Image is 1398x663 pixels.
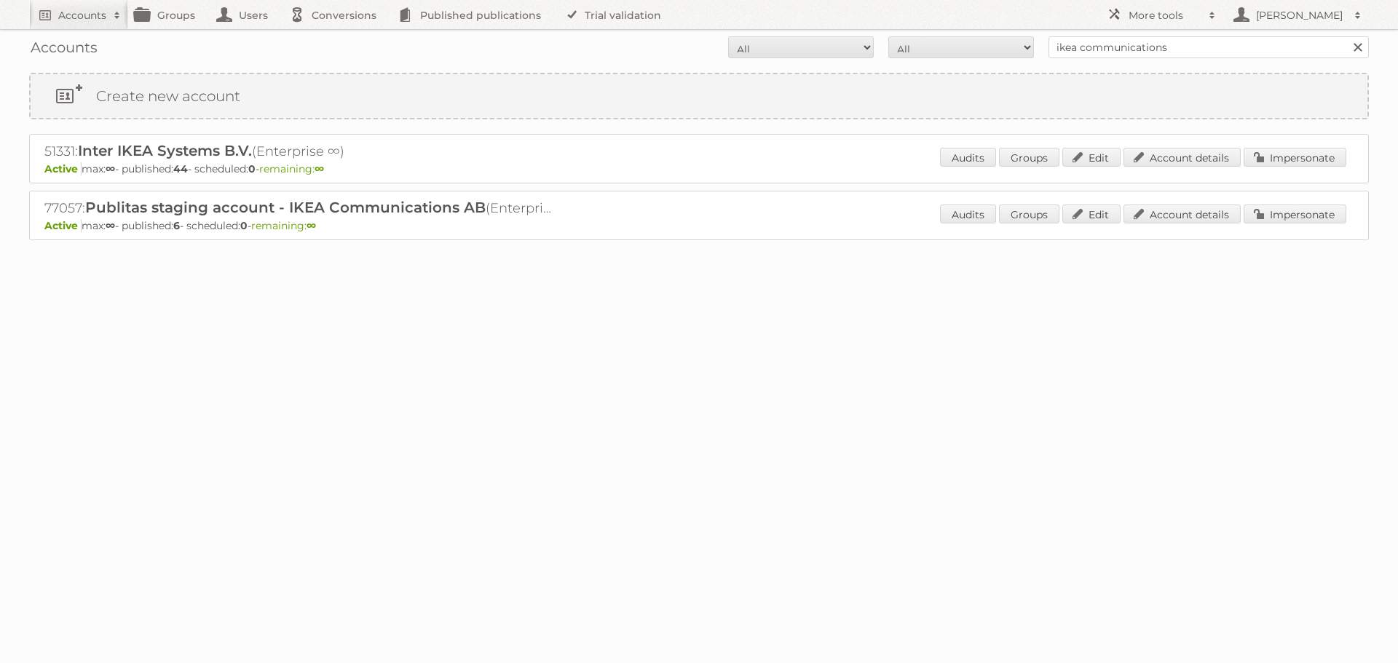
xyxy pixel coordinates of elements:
[1244,148,1346,167] a: Impersonate
[106,219,115,232] strong: ∞
[1129,8,1201,23] h2: More tools
[78,142,252,159] span: Inter IKEA Systems B.V.
[173,162,188,175] strong: 44
[259,162,324,175] span: remaining:
[44,142,554,161] h2: 51331: (Enterprise ∞)
[248,162,256,175] strong: 0
[999,148,1059,167] a: Groups
[999,205,1059,223] a: Groups
[44,162,82,175] span: Active
[940,205,996,223] a: Audits
[1062,148,1121,167] a: Edit
[44,162,1354,175] p: max: - published: - scheduled: -
[106,162,115,175] strong: ∞
[85,199,486,216] span: Publitas staging account - IKEA Communications AB
[1244,205,1346,223] a: Impersonate
[31,74,1367,118] a: Create new account
[44,199,554,218] h2: 77057: (Enterprise ∞) - TRIAL
[307,219,316,232] strong: ∞
[1062,205,1121,223] a: Edit
[1123,205,1241,223] a: Account details
[173,219,180,232] strong: 6
[1252,8,1347,23] h2: [PERSON_NAME]
[44,219,82,232] span: Active
[315,162,324,175] strong: ∞
[44,219,1354,232] p: max: - published: - scheduled: -
[940,148,996,167] a: Audits
[1123,148,1241,167] a: Account details
[58,8,106,23] h2: Accounts
[240,219,248,232] strong: 0
[251,219,316,232] span: remaining:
